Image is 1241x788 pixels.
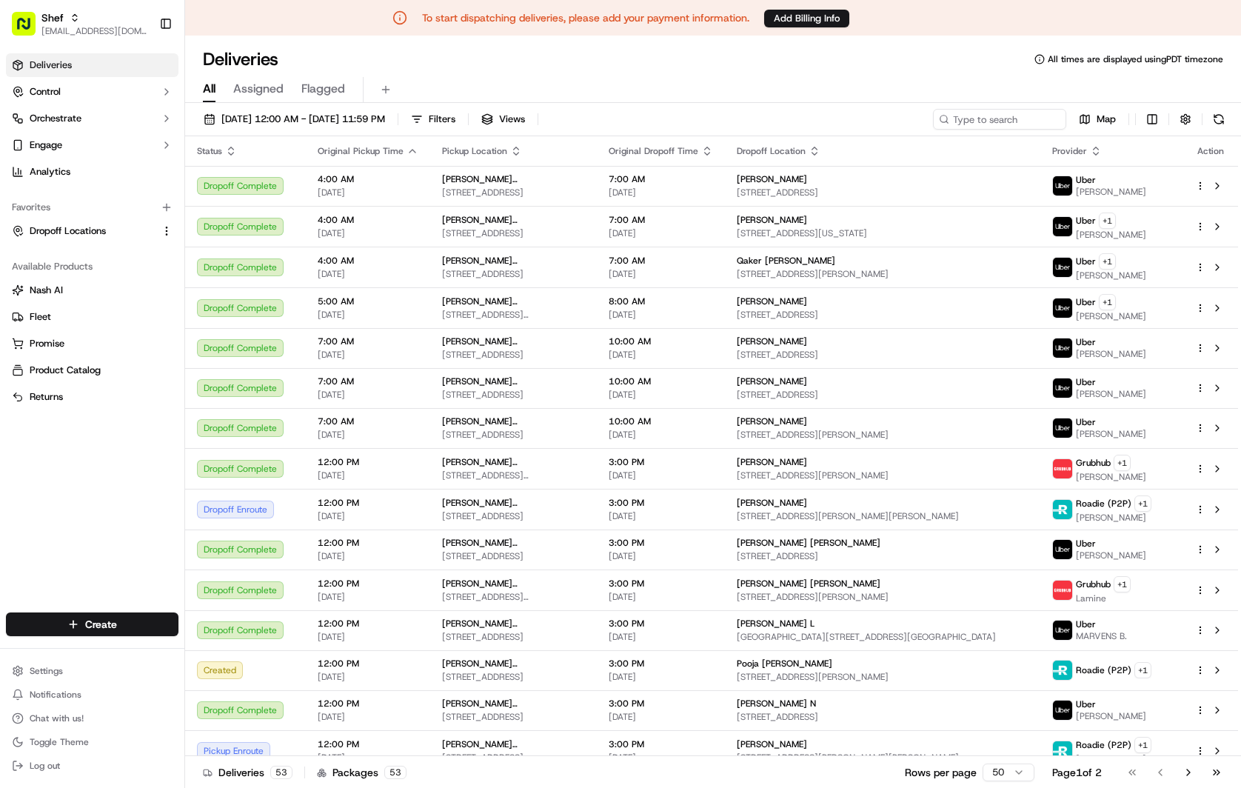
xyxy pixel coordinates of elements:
[6,732,178,752] button: Toggle Theme
[203,80,215,98] span: All
[12,224,155,238] a: Dropoff Locations
[1053,217,1072,236] img: uber-new-logo.jpeg
[318,145,404,157] span: Original Pickup Time
[442,698,585,709] span: [PERSON_NAME] ([PHONE_NUMBER])
[429,113,455,126] span: Filters
[1052,145,1087,157] span: Provider
[318,658,418,670] span: 12:00 PM
[6,278,178,302] button: Nash AI
[737,145,806,157] span: Dropoff Location
[30,112,81,125] span: Orchestrate
[442,470,585,481] span: [STREET_ADDRESS][PERSON_NAME]
[737,738,807,750] span: [PERSON_NAME]
[1076,457,1111,469] span: Grubhub
[737,456,807,468] span: [PERSON_NAME]
[6,107,178,130] button: Orchestrate
[442,578,585,590] span: [PERSON_NAME] ([PHONE_NUMBER])
[737,537,880,549] span: [PERSON_NAME] [PERSON_NAME]
[30,165,70,178] span: Analytics
[6,80,178,104] button: Control
[737,173,807,185] span: [PERSON_NAME]
[737,349,1028,361] span: [STREET_ADDRESS]
[609,187,713,198] span: [DATE]
[442,618,585,630] span: [PERSON_NAME] ([PHONE_NUMBER])
[609,349,713,361] span: [DATE]
[1076,229,1146,241] span: [PERSON_NAME]
[442,631,585,643] span: [STREET_ADDRESS]
[737,631,1028,643] span: [GEOGRAPHIC_DATA][STREET_ADDRESS][GEOGRAPHIC_DATA]
[442,255,585,267] span: [PERSON_NAME] ([PHONE_NUMBER])
[1076,215,1096,227] span: Uber
[609,268,713,280] span: [DATE]
[12,337,173,350] a: Promise
[609,752,713,764] span: [DATE]
[737,711,1028,723] span: [STREET_ADDRESS]
[318,415,418,427] span: 7:00 AM
[609,578,713,590] span: 3:00 PM
[442,227,585,239] span: [STREET_ADDRESS]
[6,612,178,636] button: Create
[442,456,585,468] span: [PERSON_NAME] ([PHONE_NUMBER])
[609,255,713,267] span: 7:00 AM
[609,389,713,401] span: [DATE]
[737,671,1028,683] span: [STREET_ADDRESS][PERSON_NAME]
[1114,455,1131,471] button: +1
[1076,174,1096,186] span: Uber
[442,335,585,347] span: [PERSON_NAME] ([PHONE_NUMBER])
[442,145,507,157] span: Pickup Location
[737,591,1028,603] span: [STREET_ADDRESS][PERSON_NAME]
[1076,538,1096,550] span: Uber
[318,497,418,509] span: 12:00 PM
[318,255,418,267] span: 4:00 AM
[1076,256,1096,267] span: Uber
[442,173,585,185] span: [PERSON_NAME] ([PHONE_NUMBER])
[1134,662,1151,678] button: +1
[1076,739,1131,751] span: Roadie (P2P)
[30,712,84,724] span: Chat with us!
[609,510,713,522] span: [DATE]
[318,187,418,198] span: [DATE]
[1072,109,1123,130] button: Map
[12,364,173,377] a: Product Catalog
[737,497,807,509] span: [PERSON_NAME]
[737,658,832,670] span: Pooja [PERSON_NAME]
[1076,416,1096,428] span: Uber
[318,698,418,709] span: 12:00 PM
[1053,661,1072,680] img: roadie-logo-v2.jpg
[1076,578,1111,590] span: Grubhub
[737,578,880,590] span: [PERSON_NAME] [PERSON_NAME]
[609,335,713,347] span: 10:00 AM
[442,497,585,509] span: [PERSON_NAME] ([PHONE_NUMBER])
[609,537,713,549] span: 3:00 PM
[318,389,418,401] span: [DATE]
[1053,298,1072,318] img: uber-new-logo.jpeg
[318,510,418,522] span: [DATE]
[30,390,63,404] span: Returns
[609,145,698,157] span: Original Dropoff Time
[609,550,713,562] span: [DATE]
[609,173,713,185] span: 7:00 AM
[609,618,713,630] span: 3:00 PM
[442,658,585,670] span: [PERSON_NAME] ([PHONE_NUMBER])
[318,227,418,239] span: [DATE]
[318,550,418,562] span: [DATE]
[442,214,585,226] span: [PERSON_NAME] ([PHONE_NUMBER])
[41,25,147,37] button: [EMAIL_ADDRESS][DOMAIN_NAME]
[737,389,1028,401] span: [STREET_ADDRESS]
[318,671,418,683] span: [DATE]
[318,335,418,347] span: 7:00 AM
[442,187,585,198] span: [STREET_ADDRESS]
[609,658,713,670] span: 3:00 PM
[609,429,713,441] span: [DATE]
[6,6,153,41] button: Shef[EMAIL_ADDRESS][DOMAIN_NAME]
[404,109,462,130] button: Filters
[318,456,418,468] span: 12:00 PM
[1076,376,1096,388] span: Uber
[85,617,117,632] span: Create
[318,349,418,361] span: [DATE]
[442,349,585,361] span: [STREET_ADDRESS]
[442,738,585,750] span: [PERSON_NAME] ([PHONE_NUMBER])
[1099,253,1116,270] button: +1
[609,375,713,387] span: 10:00 AM
[609,711,713,723] span: [DATE]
